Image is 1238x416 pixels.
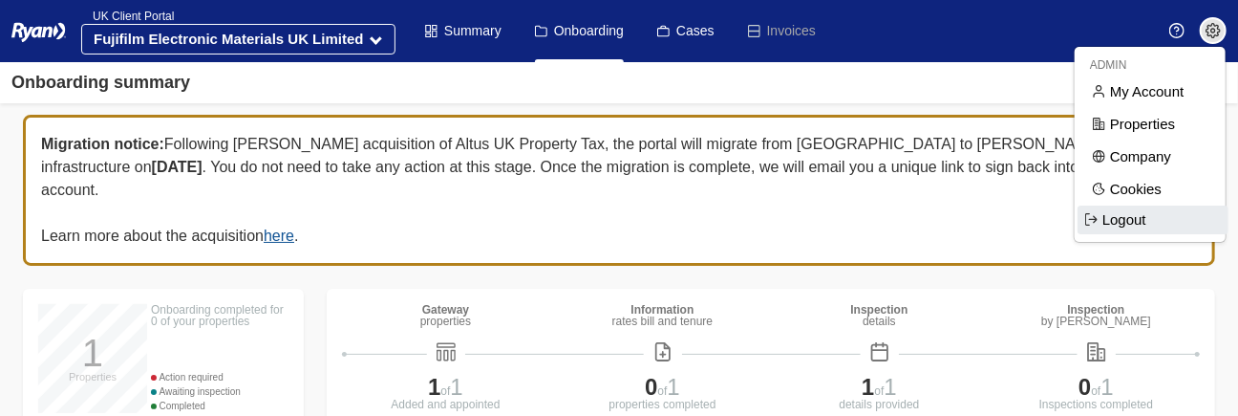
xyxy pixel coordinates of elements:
[1206,23,1221,38] img: settings
[420,316,471,327] div: properties
[850,316,907,327] div: details
[11,70,190,96] div: Onboarding summary
[1041,316,1151,327] div: by [PERSON_NAME]
[342,399,549,410] div: Added and appointed
[776,399,983,410] div: details provided
[151,399,288,413] div: Completed
[151,384,288,399] div: Awaiting inspection
[1101,374,1114,400] span: 1
[1169,23,1185,38] img: Help
[612,304,713,316] div: Information
[41,136,164,152] b: Migration notice:
[1085,77,1221,106] span: My Account
[1078,76,1228,108] a: My Account
[1041,304,1151,316] div: Inspection
[612,316,713,327] div: rates bill and tenure
[862,374,874,400] span: 1
[1078,206,1228,234] a: Logout
[81,24,395,55] button: Fujifilm Electronic Materials UK Limited
[1085,142,1221,171] span: Company
[885,374,897,400] span: 1
[342,376,549,399] div: of
[776,376,983,399] div: of
[94,31,364,47] strong: Fujifilm Electronic Materials UK Limited
[668,374,680,400] span: 1
[559,399,766,410] div: properties completed
[850,304,907,316] div: Inspection
[559,376,766,399] div: of
[1078,173,1228,206] a: Cookies
[993,399,1200,410] div: Inspections completed
[151,370,288,384] div: Action required
[451,374,463,400] span: 1
[993,376,1200,399] div: of
[1078,108,1228,141] a: Properties
[1075,55,1226,76] li: ADMIN
[23,115,1215,266] div: Following [PERSON_NAME] acquisition of Altus UK Property Tax, the portal will migrate from [GEOGR...
[264,228,294,244] a: here
[1085,110,1221,139] span: Properties
[1085,175,1221,204] span: Cookies
[1078,141,1228,173] a: Company
[1078,374,1091,400] span: 0
[151,304,288,327] div: Onboarding completed for 0 of your properties
[81,10,174,23] span: UK Client Portal
[428,374,440,400] span: 1
[645,374,657,400] span: 0
[152,159,203,175] b: [DATE]
[420,304,471,316] div: Gateway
